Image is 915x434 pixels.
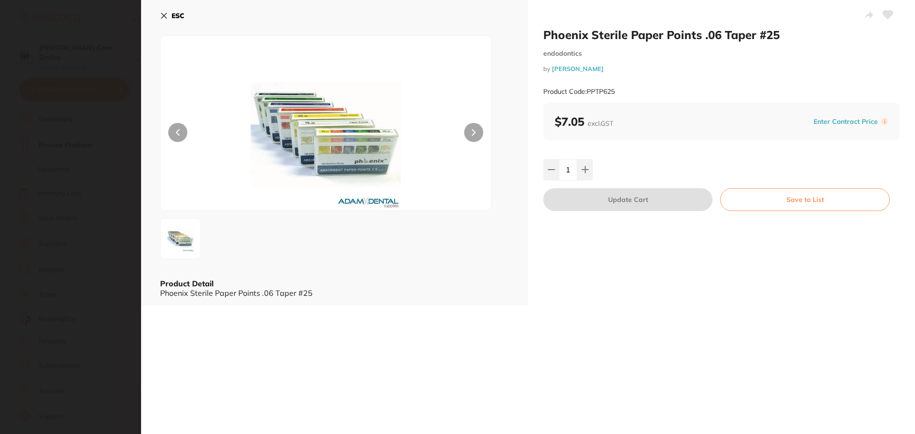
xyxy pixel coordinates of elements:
small: Product Code: PPTP625 [543,88,615,96]
img: MjUuanBn [227,60,425,210]
div: Phoenix Sterile Paper Points .06 Taper #25 [160,289,509,297]
button: Enter Contract Price [811,117,881,126]
label: i [881,118,888,125]
button: Update Cart [543,188,712,211]
b: Product Detail [160,279,213,288]
b: $7.05 [555,114,613,129]
small: endodontics [543,50,900,58]
button: ESC [160,8,184,24]
img: MjUuanBn [163,222,198,256]
small: by [543,65,900,72]
b: ESC [172,11,184,20]
span: excl. GST [588,119,613,128]
h2: Phoenix Sterile Paper Points .06 Taper #25 [543,28,900,42]
a: [PERSON_NAME] [552,65,604,72]
button: Save to List [720,188,890,211]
